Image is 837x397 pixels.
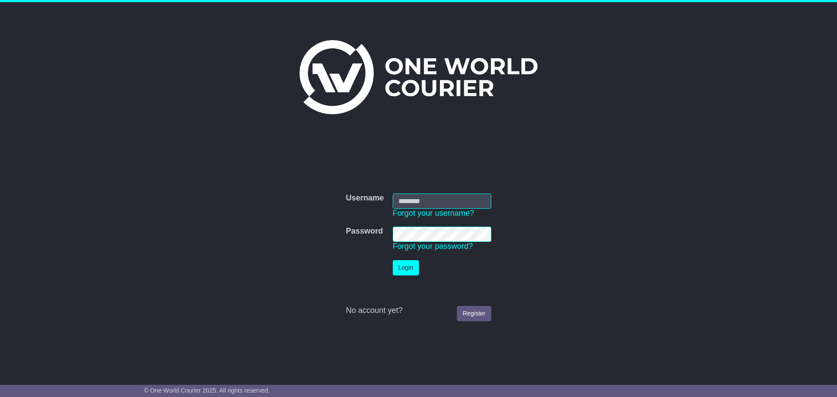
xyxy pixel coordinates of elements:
a: Register [457,306,491,321]
button: Login [393,260,419,275]
a: Forgot your password? [393,242,473,251]
img: One World [299,40,538,114]
a: Forgot your username? [393,209,474,217]
label: Password [346,227,383,236]
div: No account yet? [346,306,491,316]
label: Username [346,193,384,203]
span: © One World Courier 2025. All rights reserved. [144,387,270,394]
